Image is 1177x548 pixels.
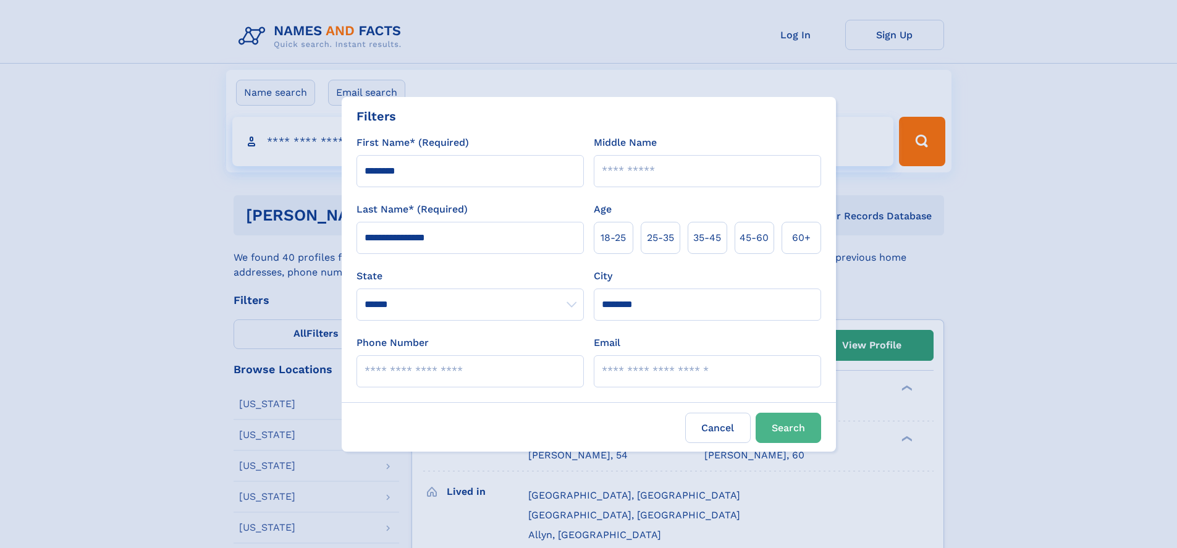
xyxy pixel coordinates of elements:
label: Last Name* (Required) [356,202,468,217]
span: 18‑25 [601,230,626,245]
label: First Name* (Required) [356,135,469,150]
span: 35‑45 [693,230,721,245]
label: Cancel [685,413,751,443]
label: City [594,269,612,284]
label: State [356,269,584,284]
button: Search [756,413,821,443]
label: Email [594,335,620,350]
label: Middle Name [594,135,657,150]
label: Age [594,202,612,217]
label: Phone Number [356,335,429,350]
span: 60+ [792,230,811,245]
div: Filters [356,107,396,125]
span: 45‑60 [740,230,769,245]
span: 25‑35 [647,230,674,245]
